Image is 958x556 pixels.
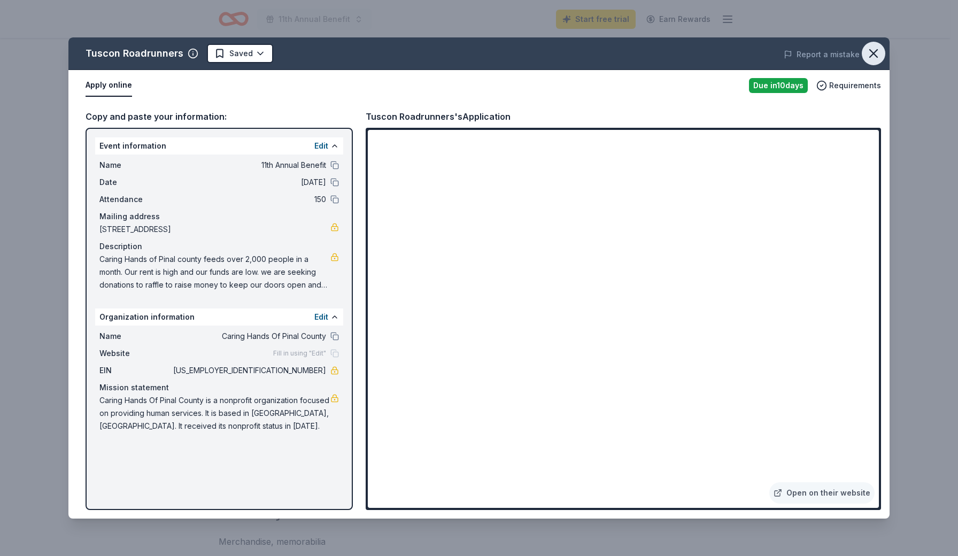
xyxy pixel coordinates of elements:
[99,253,330,291] span: Caring Hands of Pinal county feeds over 2,000 people in a month. Our rent is high and our funds a...
[99,159,171,172] span: Name
[99,193,171,206] span: Attendance
[171,159,326,172] span: 11th Annual Benefit
[99,347,171,360] span: Website
[314,140,328,152] button: Edit
[749,78,808,93] div: Due in 10 days
[171,364,326,377] span: [US_EMPLOYER_IDENTIFICATION_NUMBER]
[207,44,273,63] button: Saved
[229,47,253,60] span: Saved
[829,79,881,92] span: Requirements
[95,308,343,326] div: Organization information
[171,176,326,189] span: [DATE]
[86,74,132,97] button: Apply online
[99,223,330,236] span: [STREET_ADDRESS]
[171,330,326,343] span: Caring Hands Of Pinal County
[99,210,339,223] div: Mailing address
[784,48,860,61] button: Report a mistake
[99,240,339,253] div: Description
[99,364,171,377] span: EIN
[99,394,330,433] span: Caring Hands Of Pinal County is a nonprofit organization focused on providing human services. It ...
[171,193,326,206] span: 150
[99,330,171,343] span: Name
[99,176,171,189] span: Date
[86,45,183,62] div: Tuscon Roadrunners
[273,349,326,358] span: Fill in using "Edit"
[314,311,328,323] button: Edit
[366,110,511,123] div: Tuscon Roadrunners's Application
[86,110,353,123] div: Copy and paste your information:
[99,381,339,394] div: Mission statement
[769,482,875,504] a: Open on their website
[95,137,343,155] div: Event information
[816,79,881,92] button: Requirements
